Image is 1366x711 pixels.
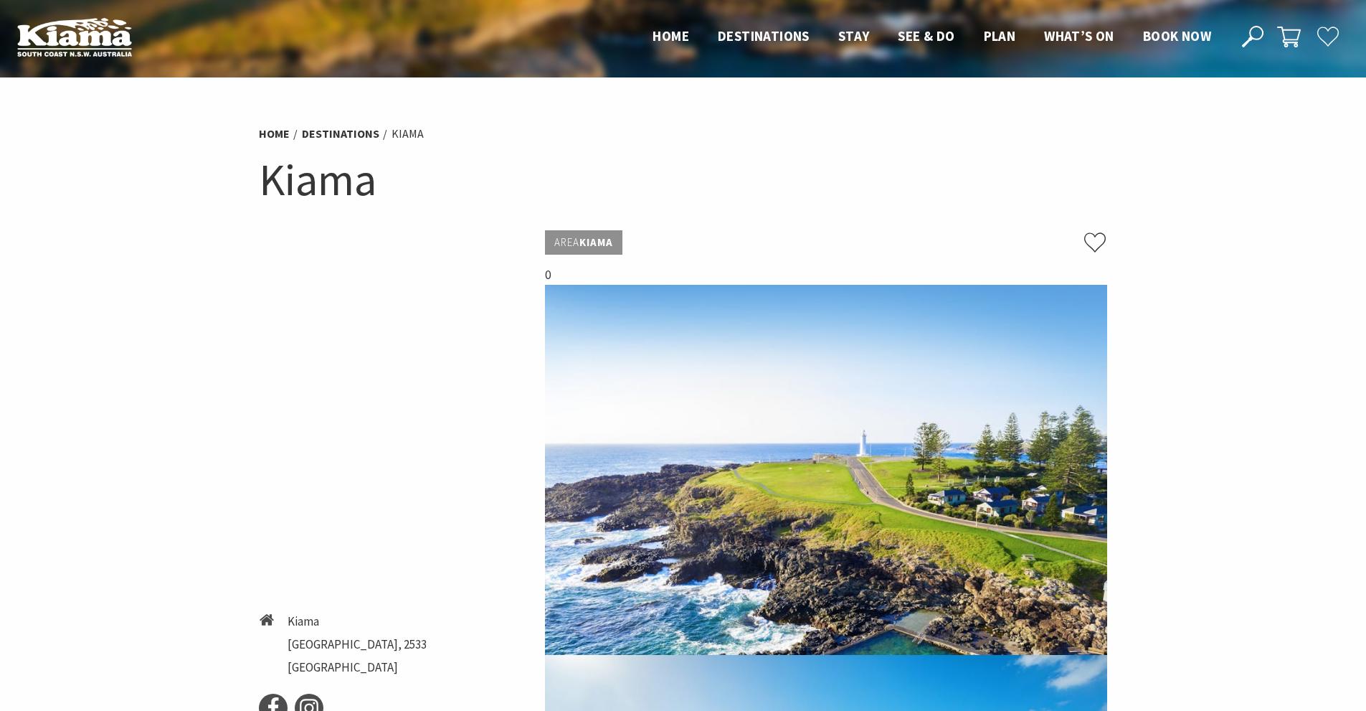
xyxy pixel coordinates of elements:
span: Destinations [718,27,810,44]
span: Stay [838,27,870,44]
img: Kiama Logo [17,17,132,57]
span: See & Do [898,27,954,44]
h1: Kiama [259,151,1108,209]
span: Plan [984,27,1016,44]
span: Home [653,27,689,44]
span: Book now [1143,27,1211,44]
a: Book now [1143,27,1211,46]
a: Home [259,126,290,141]
a: Destinations [718,27,810,46]
a: Stay [838,27,870,46]
a: Plan [984,27,1016,46]
img: Blowhole Point Kiama - Rockpool [545,285,1107,655]
a: Home [653,27,689,46]
a: What’s On [1044,27,1114,46]
li: Kiama [392,125,424,143]
nav: Main Menu [638,25,1225,49]
span: What’s On [1044,27,1114,44]
li: [GEOGRAPHIC_DATA] [288,658,427,677]
span: Area [554,235,579,249]
li: Kiama [288,612,427,631]
p: Kiama [545,230,622,255]
a: See & Do [898,27,954,46]
li: [GEOGRAPHIC_DATA], 2533 [288,635,427,654]
a: Destinations [302,126,379,141]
